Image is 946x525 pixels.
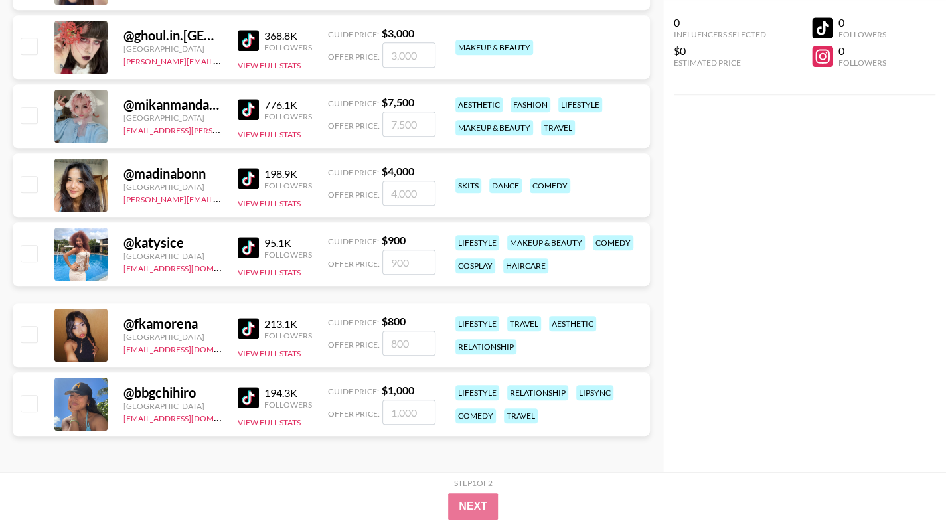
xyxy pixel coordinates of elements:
div: [GEOGRAPHIC_DATA] [123,401,222,411]
button: View Full Stats [238,60,301,70]
img: TikTok [238,387,259,408]
button: View Full Stats [238,267,301,277]
div: travel [541,120,575,135]
span: Guide Price: [328,167,379,177]
a: [EMAIL_ADDRESS][DOMAIN_NAME] [123,261,257,273]
div: @ mikanmandarin [123,96,222,113]
iframe: Drift Widget Chat Controller [880,459,930,509]
div: Influencers Selected [674,29,766,39]
span: Offer Price: [328,190,380,200]
input: 900 [382,250,435,275]
strong: $ 800 [382,315,406,327]
div: 776.1K [264,98,312,112]
a: [PERSON_NAME][EMAIL_ADDRESS][DOMAIN_NAME] [123,192,320,204]
div: @ bbgchihiro [123,384,222,401]
img: TikTok [238,168,259,189]
div: makeup & beauty [507,235,585,250]
div: lifestyle [455,385,499,400]
span: Offer Price: [328,340,380,350]
a: [EMAIL_ADDRESS][DOMAIN_NAME] [123,411,257,423]
div: comedy [593,235,633,250]
div: cosplay [455,258,495,273]
input: 800 [382,331,435,356]
div: 198.9K [264,167,312,181]
div: aesthetic [549,316,596,331]
div: comedy [455,408,496,423]
div: 0 [838,44,886,58]
div: makeup & beauty [455,40,533,55]
div: fashion [511,97,550,112]
div: @ fkamorena [123,315,222,332]
span: Guide Price: [328,29,379,39]
span: Guide Price: [328,386,379,396]
div: Followers [264,42,312,52]
button: View Full Stats [238,129,301,139]
div: 368.8K [264,29,312,42]
span: Guide Price: [328,98,379,108]
div: relationship [455,339,516,354]
div: 0 [838,16,886,29]
div: aesthetic [455,97,503,112]
input: 4,000 [382,181,435,206]
div: Followers [264,331,312,340]
a: [EMAIL_ADDRESS][DOMAIN_NAME] [123,342,257,354]
div: @ katysice [123,234,222,251]
div: 0 [674,16,766,29]
span: Guide Price: [328,236,379,246]
div: @ ghoul.in.[GEOGRAPHIC_DATA] [123,27,222,44]
button: View Full Stats [238,417,301,427]
div: [GEOGRAPHIC_DATA] [123,182,222,192]
div: Followers [264,112,312,121]
input: 1,000 [382,400,435,425]
div: [GEOGRAPHIC_DATA] [123,44,222,54]
div: relationship [507,385,568,400]
span: Offer Price: [328,121,380,131]
img: TikTok [238,318,259,339]
div: travel [504,408,538,423]
div: Followers [264,250,312,260]
a: [PERSON_NAME][EMAIL_ADDRESS][DOMAIN_NAME] [123,54,320,66]
img: TikTok [238,30,259,51]
div: comedy [530,178,570,193]
input: 3,000 [382,42,435,68]
div: lifestyle [455,235,499,250]
div: lifestyle [455,316,499,331]
div: Followers [838,58,886,68]
div: $0 [674,44,766,58]
img: TikTok [238,99,259,120]
div: makeup & beauty [455,120,533,135]
div: skits [455,178,481,193]
div: @ madinabonn [123,165,222,182]
button: View Full Stats [238,198,301,208]
img: TikTok [238,237,259,258]
div: lifestyle [558,97,602,112]
div: dance [489,178,522,193]
div: Followers [838,29,886,39]
div: lipsync [576,385,613,400]
div: haircare [503,258,548,273]
span: Guide Price: [328,317,379,327]
strong: $ 7,500 [382,96,414,108]
strong: $ 3,000 [382,27,414,39]
div: travel [507,316,541,331]
div: [GEOGRAPHIC_DATA] [123,113,222,123]
div: 194.3K [264,386,312,400]
input: 7,500 [382,112,435,137]
span: Offer Price: [328,409,380,419]
a: [EMAIL_ADDRESS][PERSON_NAME][DOMAIN_NAME] [123,123,320,135]
button: View Full Stats [238,348,301,358]
div: [GEOGRAPHIC_DATA] [123,251,222,261]
div: Followers [264,400,312,410]
span: Offer Price: [328,259,380,269]
strong: $ 4,000 [382,165,414,177]
div: Followers [264,181,312,190]
div: Step 1 of 2 [454,478,493,488]
span: Offer Price: [328,52,380,62]
strong: $ 900 [382,234,406,246]
div: [GEOGRAPHIC_DATA] [123,332,222,342]
div: 213.1K [264,317,312,331]
button: Next [448,493,498,520]
div: 95.1K [264,236,312,250]
strong: $ 1,000 [382,384,414,396]
div: Estimated Price [674,58,766,68]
